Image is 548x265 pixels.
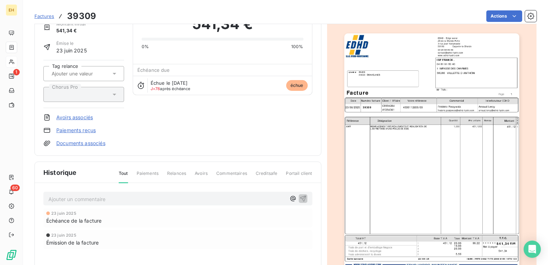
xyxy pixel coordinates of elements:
[216,170,247,182] span: Commentaires
[56,140,105,147] a: Documents associés
[291,43,303,50] span: 100%
[51,70,123,77] input: Ajouter une valeur
[56,114,93,121] a: Avoirs associés
[67,10,96,23] h3: 39309
[43,168,77,177] span: Historique
[286,80,308,91] span: échue
[56,40,87,47] span: Émise le
[56,27,86,34] span: 541,34 €
[524,241,541,258] div: Open Intercom Messenger
[46,239,99,246] span: Émission de la facture
[56,127,96,134] a: Paiements reçus
[192,13,253,35] span: 541,34 €
[151,87,190,91] span: après échéance
[6,4,17,16] div: EH
[34,13,54,19] span: Factures
[46,217,101,224] span: Échéance de la facture
[195,170,208,182] span: Avoirs
[167,170,186,182] span: Relances
[486,10,522,22] button: Actions
[142,43,149,50] span: 0%
[56,21,86,27] span: Montant initial
[151,86,160,91] span: J+78
[51,211,76,215] span: 23 juin 2025
[34,13,54,20] a: Factures
[286,170,312,182] span: Portail client
[256,170,278,182] span: Creditsafe
[151,80,188,86] span: Échue le [DATE]
[137,67,170,73] span: Échéance due
[10,185,20,191] span: 60
[6,249,17,261] img: Logo LeanPay
[56,47,87,54] span: 23 juin 2025
[119,170,128,183] span: Tout
[51,233,76,237] span: 23 juin 2025
[137,170,159,182] span: Paiements
[13,69,20,75] span: 1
